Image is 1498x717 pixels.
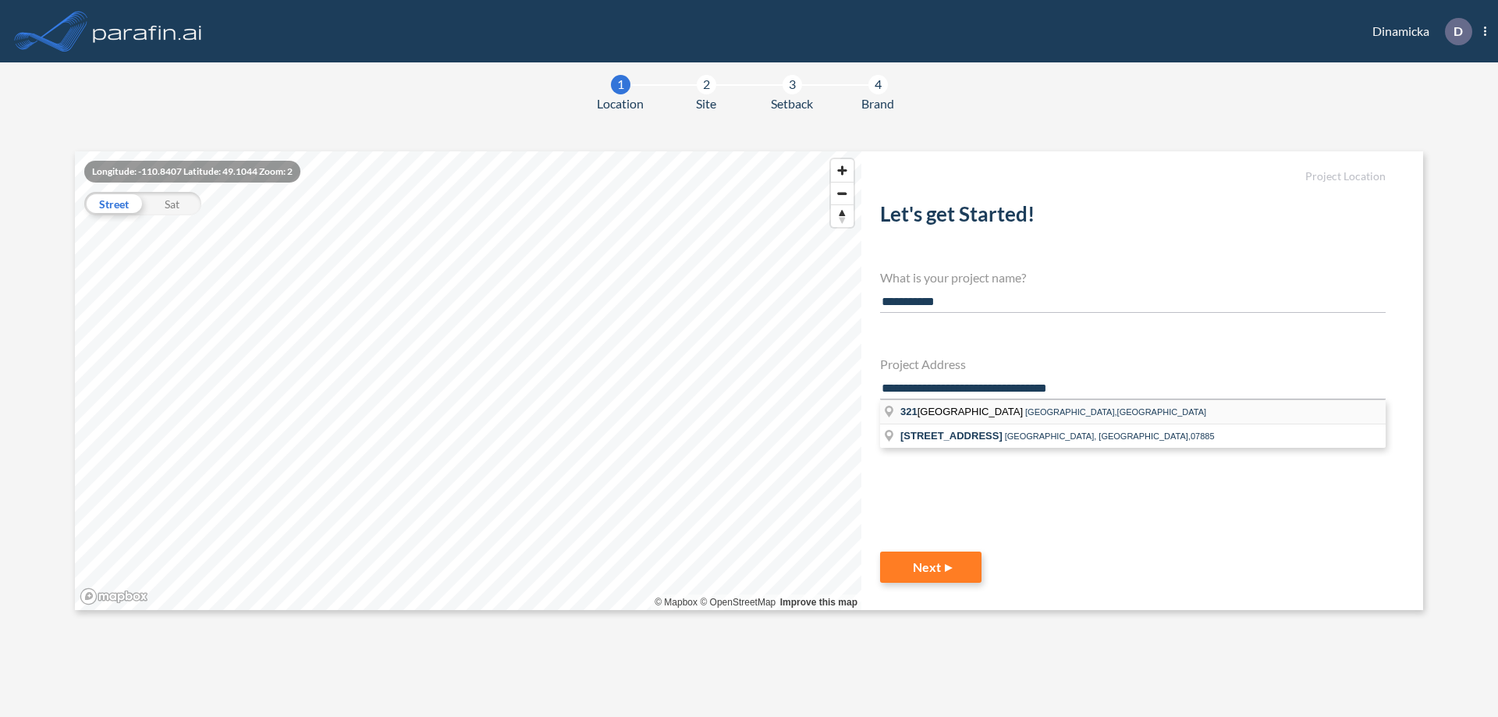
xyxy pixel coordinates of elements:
span: [GEOGRAPHIC_DATA] [900,406,1025,417]
button: Next [880,552,982,583]
span: Location [597,94,644,113]
div: Longitude: -110.8407 Latitude: 49.1044 Zoom: 2 [84,161,300,183]
a: Mapbox homepage [80,587,148,605]
div: Sat [143,192,201,215]
a: OpenStreetMap [700,597,776,608]
span: Site [696,94,716,113]
div: Street [84,192,143,215]
div: Dinamicka [1349,18,1486,45]
span: Brand [861,94,894,113]
span: Zoom out [831,183,854,204]
canvas: Map [75,151,861,610]
h4: Project Address [880,357,1386,371]
button: Zoom in [831,159,854,182]
span: [GEOGRAPHIC_DATA], [GEOGRAPHIC_DATA],07885 [1005,431,1215,441]
span: [STREET_ADDRESS] [900,430,1003,442]
a: Improve this map [780,597,857,608]
button: Reset bearing to north [831,204,854,227]
div: 2 [697,75,716,94]
div: 1 [611,75,630,94]
div: 4 [868,75,888,94]
span: [GEOGRAPHIC_DATA],[GEOGRAPHIC_DATA] [1025,407,1206,417]
span: Reset bearing to north [831,205,854,227]
p: D [1454,24,1463,38]
h5: Project Location [880,170,1386,183]
span: Setback [771,94,813,113]
span: 321 [900,406,918,417]
div: 3 [783,75,802,94]
h4: What is your project name? [880,270,1386,285]
h2: Let's get Started! [880,202,1386,232]
img: logo [90,16,205,47]
a: Mapbox [655,597,698,608]
button: Zoom out [831,182,854,204]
